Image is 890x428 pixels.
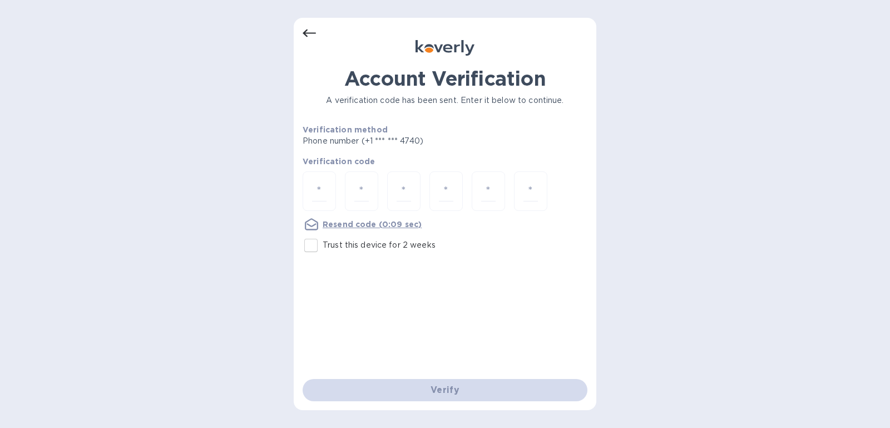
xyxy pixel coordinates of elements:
p: Phone number (+1 *** *** 4740) [303,135,508,147]
p: Trust this device for 2 weeks [323,239,436,251]
p: Verification code [303,156,587,167]
b: Verification method [303,125,388,134]
h1: Account Verification [303,67,587,90]
p: A verification code has been sent. Enter it below to continue. [303,95,587,106]
u: Resend code (0:09 sec) [323,220,422,229]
